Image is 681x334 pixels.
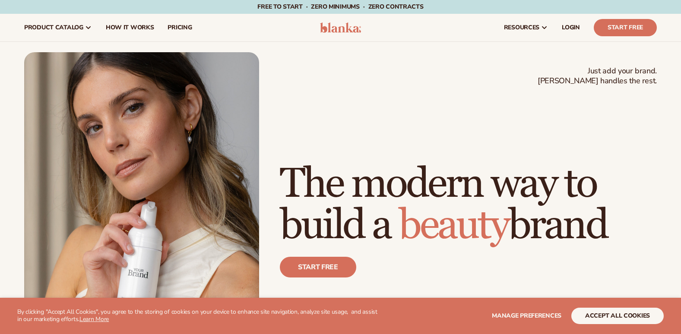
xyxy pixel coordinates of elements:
[161,14,199,41] a: pricing
[562,24,580,31] span: LOGIN
[257,3,423,11] span: Free to start · ZERO minimums · ZERO contracts
[17,14,99,41] a: product catalog
[99,14,161,41] a: How It Works
[17,309,381,323] p: By clicking "Accept All Cookies", you agree to the storing of cookies on your device to enhance s...
[555,14,587,41] a: LOGIN
[413,295,478,314] p: 450+
[504,24,539,31] span: resources
[280,164,657,246] h1: The modern way to build a brand
[492,308,561,324] button: Manage preferences
[492,312,561,320] span: Manage preferences
[79,315,109,323] a: Learn More
[342,295,396,314] p: 4.9
[571,308,664,324] button: accept all cookies
[168,24,192,31] span: pricing
[399,200,508,251] span: beauty
[24,24,83,31] span: product catalog
[320,22,361,33] img: logo
[497,14,555,41] a: resources
[106,24,154,31] span: How It Works
[280,257,356,277] a: Start free
[280,295,324,314] p: 100K+
[594,19,657,36] a: Start Free
[538,66,657,86] span: Just add your brand. [PERSON_NAME] handles the rest.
